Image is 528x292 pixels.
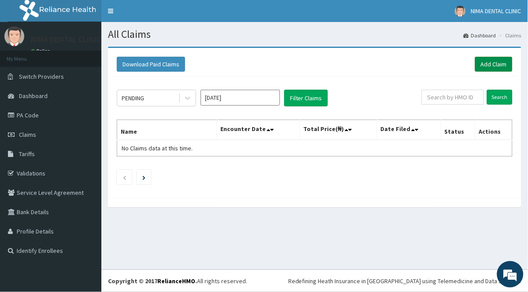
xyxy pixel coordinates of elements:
[216,120,300,140] th: Encounter Date
[122,94,144,102] div: PENDING
[123,173,126,181] a: Previous page
[108,277,197,285] strong: Copyright © 2017 .
[117,57,185,72] button: Download Paid Claims
[4,26,24,46] img: User Image
[464,32,496,39] a: Dashboard
[441,120,475,140] th: Status
[288,277,521,285] div: Redefining Heath Insurance in [GEOGRAPHIC_DATA] using Telemedicine and Data Science!
[117,120,217,140] th: Name
[19,73,64,80] span: Switch Providers
[31,36,101,44] p: NIMA DENTAL CLINIC
[300,120,377,140] th: Total Price(₦)
[377,120,441,140] th: Date Filed
[19,150,35,158] span: Tariffs
[475,57,513,72] a: Add Claim
[455,6,466,17] img: User Image
[31,48,52,54] a: Online
[108,29,521,40] h1: All Claims
[422,90,484,105] input: Search by HMO ID
[497,32,521,39] li: Claims
[475,120,512,140] th: Actions
[142,173,145,181] a: Next page
[471,7,521,15] span: NIMA DENTAL CLINIC
[284,90,328,106] button: Filter Claims
[101,270,528,292] footer: All rights reserved.
[19,92,48,100] span: Dashboard
[487,90,513,105] input: Search
[19,131,36,139] span: Claims
[157,277,195,285] a: RelianceHMO
[201,90,280,106] input: Select Month and Year
[122,144,193,152] span: No Claims data at this time.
